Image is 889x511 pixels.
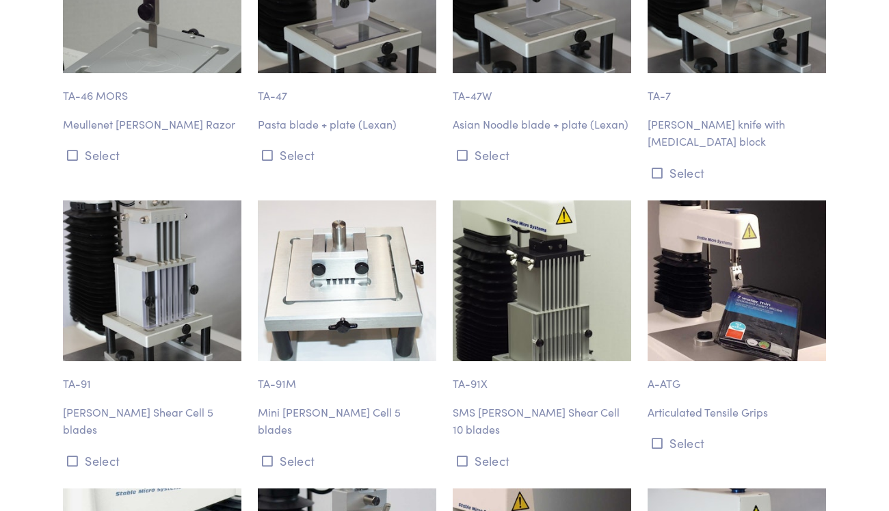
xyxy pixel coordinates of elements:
img: grip-a_atg-articulated-tensile-grips-2.jpg [648,200,826,361]
button: Select [453,449,631,472]
img: ta-91m-assembly.jpg [258,200,436,361]
p: TA-7 [648,73,826,105]
img: ta-91_kramer-shear-cell.jpg [63,200,241,361]
p: [PERSON_NAME] knife with [MEDICAL_DATA] block [648,116,826,150]
p: [PERSON_NAME] Shear Cell 5 blades [63,404,241,438]
button: Select [648,432,826,454]
p: TA-91X [453,361,631,393]
p: Articulated Tensile Grips [648,404,826,421]
button: Select [453,144,631,166]
button: Select [63,144,241,166]
p: A-ATG [648,361,826,393]
p: Asian Noodle blade + plate (Lexan) [453,116,631,133]
p: TA-47 [258,73,436,105]
button: Select [258,449,436,472]
p: TA-47W [453,73,631,105]
p: SMS [PERSON_NAME] Shear Cell 10 blades [453,404,631,438]
p: TA-91M [258,361,436,393]
p: TA-46 MORS [63,73,241,105]
button: Select [63,449,241,472]
img: ta-91x.jpg [453,200,631,361]
p: TA-91 [63,361,241,393]
p: Mini [PERSON_NAME] Cell 5 blades [258,404,436,438]
button: Select [258,144,436,166]
button: Select [648,161,826,184]
p: Meullenet [PERSON_NAME] Razor [63,116,241,133]
p: Pasta blade + plate (Lexan) [258,116,436,133]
